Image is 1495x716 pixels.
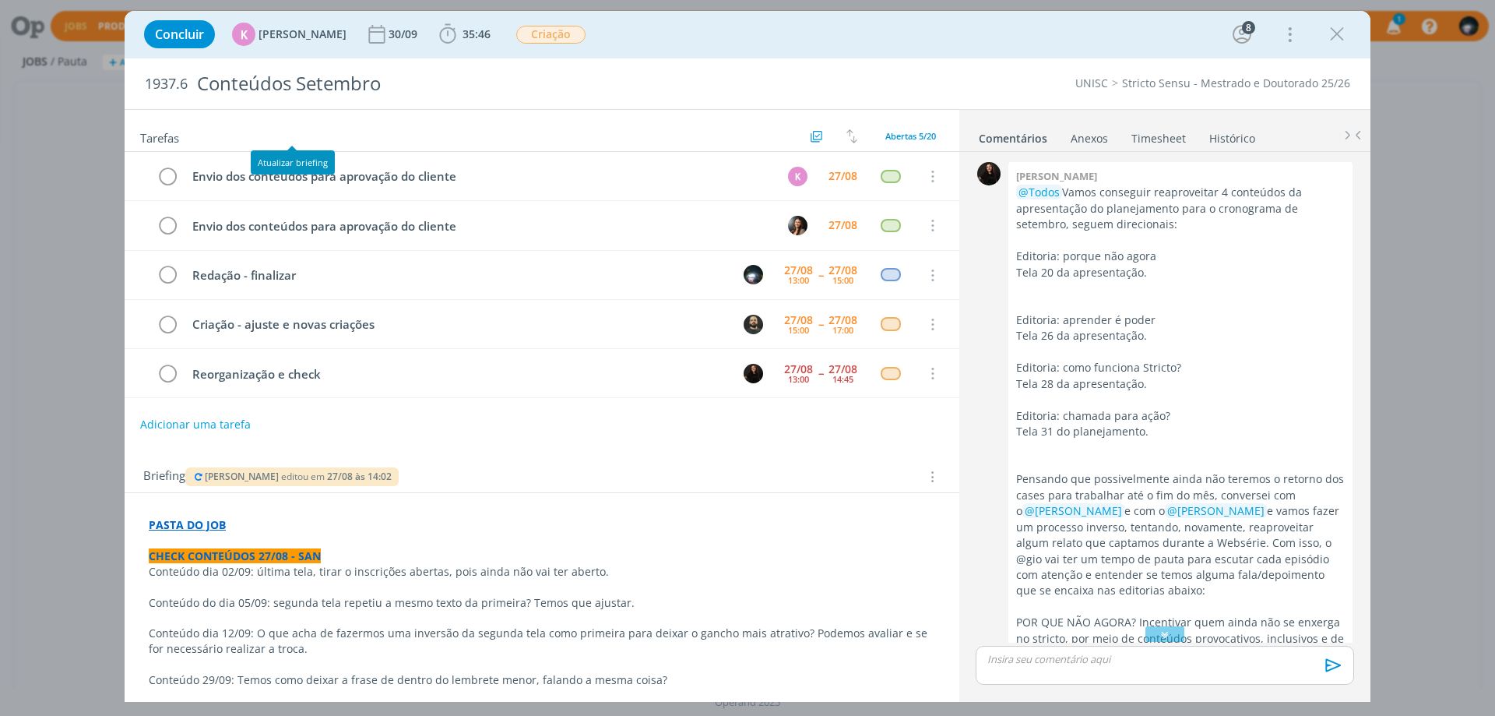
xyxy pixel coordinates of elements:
[978,124,1048,146] a: Comentários
[744,265,763,284] img: G
[1016,265,1345,280] p: Tela 20 da apresentação.
[149,626,935,657] p: Conteúdo dia 12/09: O que acha de fazermos uma inversão da segunda tela como primeira para deixar...
[1016,169,1097,183] b: [PERSON_NAME]
[1025,503,1122,518] span: @[PERSON_NAME]
[784,315,813,326] div: 27/08
[1016,471,1345,599] p: Pensando que possivelmente ainda não teremos o retorno dos cases para trabalhar até o fim do mês,...
[389,29,420,40] div: 30/09
[125,11,1370,702] div: dialog
[1016,312,1345,328] p: Editoria: aprender é poder
[846,129,857,143] img: arrow-down-up.svg
[515,25,586,44] button: Criação
[1016,424,1345,439] p: Tela 31 do planejamento.
[232,23,255,46] div: K
[149,672,935,688] p: Conteúdo 29/09: Temos como deixar a frase de dentro do lembrete menor, falando a mesma coisa?
[744,315,763,334] img: P
[140,127,179,146] span: Tarefas
[788,276,809,284] div: 13:00
[788,167,807,186] div: K
[1016,185,1345,232] p: Vamos conseguir reaproveitar 4 conteúdos da apresentação do planejamento para o cronograma de set...
[786,213,809,237] button: B
[1167,503,1265,518] span: @[PERSON_NAME]
[784,265,813,276] div: 27/08
[744,364,763,383] img: S
[832,375,853,383] div: 14:45
[463,26,491,41] span: 35:46
[741,362,765,385] button: S
[1016,615,1345,662] p: POR QUE NÃO AGORA? Incentivar quem ainda​ não se enxerga no stricto,​ por meio de conteúdos provo...
[818,368,823,379] span: --
[259,29,346,40] span: [PERSON_NAME]
[143,467,185,487] span: Briefing
[144,20,215,48] button: Concluir
[185,365,729,384] div: Reorganização e check
[185,217,773,236] div: Envio dos conteúdos para aprovação do cliente
[977,162,1001,185] img: S
[185,315,729,334] div: Criação - ajuste e novas criações
[741,263,765,287] button: G
[191,65,842,103] div: Conteúdos Setembro
[1208,124,1256,146] a: Histórico
[205,470,279,483] span: [PERSON_NAME]
[788,326,809,334] div: 15:00
[232,23,346,46] button: K[PERSON_NAME]
[1016,328,1345,344] p: Tela 26 da apresentação.
[149,564,935,580] p: Conteúdo dia 02/09: última tela, tirar o inscrições abertas, pois ainda não vai ter aberto.
[145,76,188,93] span: 1937.6
[192,471,392,482] button: [PERSON_NAME] editou em 27/08 às 14:02
[185,266,729,285] div: Redação - finalizar
[155,28,204,41] span: Concluir
[1018,185,1060,199] span: @Todos
[832,326,853,334] div: 17:00
[1071,131,1108,146] div: Anexos
[149,595,935,611] p: Conteúdo do dia 05/09: segunda tela repetiu a mesmo texto da primeira? Temos que ajustar.
[1229,22,1254,47] button: 8
[818,319,823,330] span: --
[828,315,857,326] div: 27/08
[786,164,809,188] button: K
[885,130,936,142] span: Abertas 5/20
[1122,76,1350,90] a: Stricto Sensu - Mestrado e Doutorado 25/26
[741,312,765,336] button: P
[1075,76,1108,90] a: UNISC
[828,265,857,276] div: 27/08
[784,364,813,375] div: 27/08
[1131,124,1187,146] a: Timesheet
[1242,21,1255,34] div: 8
[1016,360,1345,376] p: Editoria: como funciona Stricto?
[788,375,809,383] div: 13:00
[327,470,392,483] span: 27/08 às 14:02
[149,517,226,532] a: PASTA DO JOB
[1016,408,1345,424] p: Editoria: chamada para ação?
[828,171,857,182] div: 27/08
[832,276,853,284] div: 15:00
[435,22,494,47] button: 35:46
[828,220,857,231] div: 27/08
[251,150,335,175] div: Atualizar briefing
[1016,249,1345,264] p: Editoria: porque não agora
[185,167,773,186] div: Envio dos conteúdos para aprovação do cliente
[818,270,823,280] span: --
[149,548,321,563] strong: CHECK CONTEÚDOS 27/08 - SAN
[1016,376,1345,392] p: Tela 28 da apresentação.
[828,364,857,375] div: 27/08
[516,26,586,44] span: Criação
[139,411,252,439] button: Adicionar uma tarefa
[281,470,325,483] span: editou em
[788,216,807,235] img: B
